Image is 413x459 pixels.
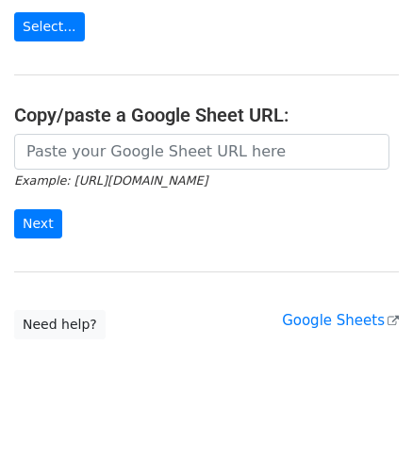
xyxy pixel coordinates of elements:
h4: Copy/paste a Google Sheet URL: [14,104,399,126]
a: Google Sheets [282,312,399,329]
input: Paste your Google Sheet URL here [14,134,389,170]
iframe: Chat Widget [319,369,413,459]
small: Example: [URL][DOMAIN_NAME] [14,173,207,188]
a: Need help? [14,310,106,339]
a: Select... [14,12,85,41]
input: Next [14,209,62,238]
